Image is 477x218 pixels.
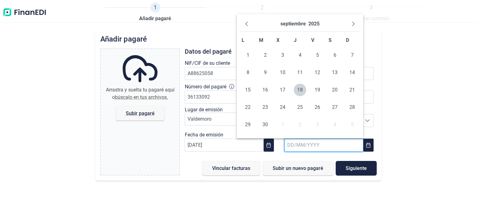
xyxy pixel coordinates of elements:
td: 05/09/2025 [309,47,326,64]
span: 27 [329,101,341,113]
td: 09/09/2025 [257,64,274,81]
span: 8 [242,66,254,79]
span: 11 [294,66,306,79]
span: Vincular facturas [212,166,250,171]
td: 03/10/2025 [309,116,326,133]
td: 23/09/2025 [257,99,274,116]
button: Choose Year [308,19,320,29]
button: Choose Month [280,19,306,29]
button: Choose Date [363,139,374,152]
span: 18 [294,84,306,96]
td: 19/09/2025 [309,81,326,99]
span: 29 [242,118,254,131]
span: L [242,37,244,43]
span: J [294,37,297,43]
td: 04/09/2025 [291,47,309,64]
label: Lugar de emisión [185,107,223,113]
td: 22/09/2025 [239,99,257,116]
span: 25 [294,101,306,113]
button: Subir un nuevo pagaré [263,161,333,176]
span: D [346,37,349,43]
td: 08/09/2025 [239,64,257,81]
h2: Añadir pagaré [100,35,377,43]
td: 03/09/2025 [274,47,291,64]
label: Número del pagaré [185,83,226,91]
span: S [329,37,332,43]
td: 15/09/2025 [239,81,257,99]
span: Añadir pagaré [139,15,171,22]
span: 22 [242,101,254,113]
td: 27/09/2025 [326,99,343,116]
span: 19 [311,84,324,96]
td: 01/10/2025 [274,116,291,133]
img: Logo de aplicación [2,2,47,22]
td: 24/09/2025 [274,99,291,116]
button: Siguiente [336,161,377,176]
span: Subir pagaré [126,111,155,116]
a: 1Añadir pagaré [139,2,171,22]
button: Previous Month [242,19,252,29]
span: 21 [346,84,358,96]
span: 17 [276,84,289,96]
td: 04/10/2025 [326,116,343,133]
span: Siguiente [346,166,367,171]
span: 7 [346,49,358,61]
span: 24 [276,101,289,113]
td: 17/09/2025 [274,81,291,99]
label: Fecha de emisión [185,131,223,139]
td: 02/09/2025 [257,47,274,64]
span: 4 [294,49,306,61]
span: 16 [259,84,271,96]
td: 14/09/2025 [343,64,361,81]
div: Arrastra y suelta tu pagaré aquí o [103,86,177,101]
span: 12 [311,66,324,79]
span: 20 [329,84,341,96]
td: 10/09/2025 [274,64,291,81]
span: 23 [259,101,271,113]
span: 13 [329,66,341,79]
td: 21/09/2025 [343,81,361,99]
span: 5 [311,49,324,61]
span: 6 [329,49,341,61]
td: 30/09/2025 [257,116,274,133]
td: 16/09/2025 [257,81,274,99]
span: Subir un nuevo pagaré [273,166,323,171]
td: 29/09/2025 [239,116,257,133]
td: 12/09/2025 [309,64,326,81]
td: 02/10/2025 [291,116,309,133]
span: X [276,37,279,43]
input: DD/MM/YYYY [284,139,363,152]
td: 18/09/2025 [291,81,309,99]
span: 10 [276,66,289,79]
span: 1 [150,2,160,12]
span: M [259,37,263,43]
td: 25/09/2025 [291,99,309,116]
span: 9 [259,66,271,79]
td: 01/09/2025 [239,47,257,64]
span: 3 [276,49,289,61]
span: 30 [259,118,271,131]
span: 28 [346,101,358,113]
td: 13/09/2025 [326,64,343,81]
span: 26 [311,101,324,113]
td: 05/10/2025 [343,116,361,133]
td: 06/09/2025 [326,47,343,64]
td: 26/09/2025 [309,99,326,116]
td: 11/09/2025 [291,64,309,81]
h3: Datos del pagaré [185,48,377,55]
label: NIF/CIF de su cliente [185,60,230,67]
td: 07/09/2025 [343,47,361,64]
button: Vincular facturas [202,161,260,176]
span: búscalo en tus archivos. [115,94,168,100]
button: Choose Date [264,139,274,152]
span: 14 [346,66,358,79]
input: DD/MM/YYYY [185,139,264,152]
div: Choose Date [237,14,363,138]
span: 2 [259,49,271,61]
td: 20/09/2025 [326,81,343,99]
span: V [311,37,314,43]
span: 1 [242,49,254,61]
span: 15 [242,84,254,96]
td: 28/09/2025 [343,99,361,116]
button: Next Month [348,19,358,29]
